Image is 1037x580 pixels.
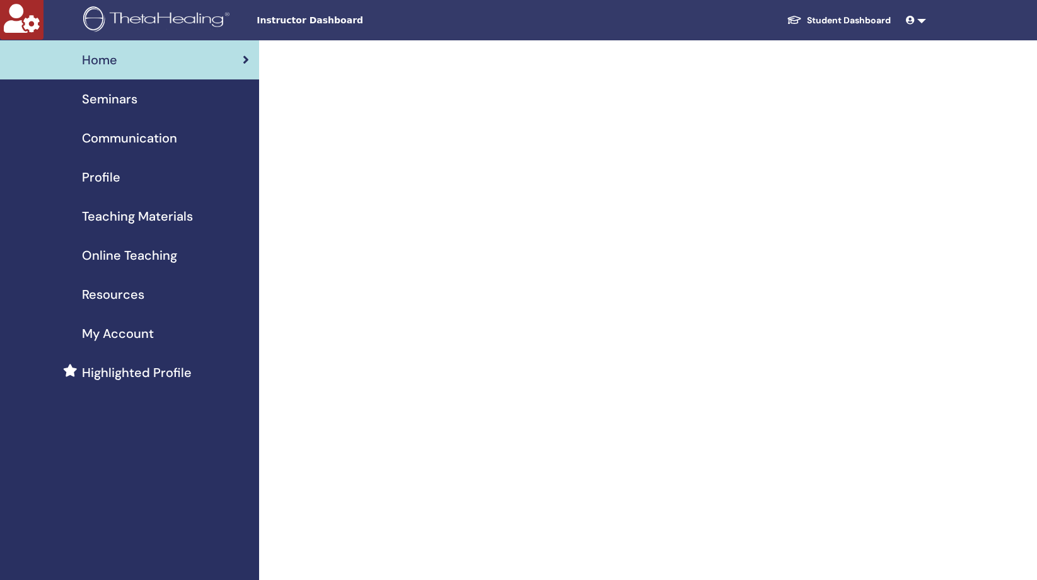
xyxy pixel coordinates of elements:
span: Home [82,50,117,69]
span: Online Teaching [82,246,177,265]
span: Profile [82,168,120,187]
img: graduation-cap-white.svg [787,14,802,25]
span: Teaching Materials [82,207,193,226]
span: My Account [82,324,154,343]
img: logo.png [83,6,234,35]
span: Instructor Dashboard [257,14,446,27]
span: Highlighted Profile [82,363,192,382]
span: Communication [82,129,177,148]
span: Resources [82,285,144,304]
a: Student Dashboard [777,9,901,32]
span: Seminars [82,90,137,108]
